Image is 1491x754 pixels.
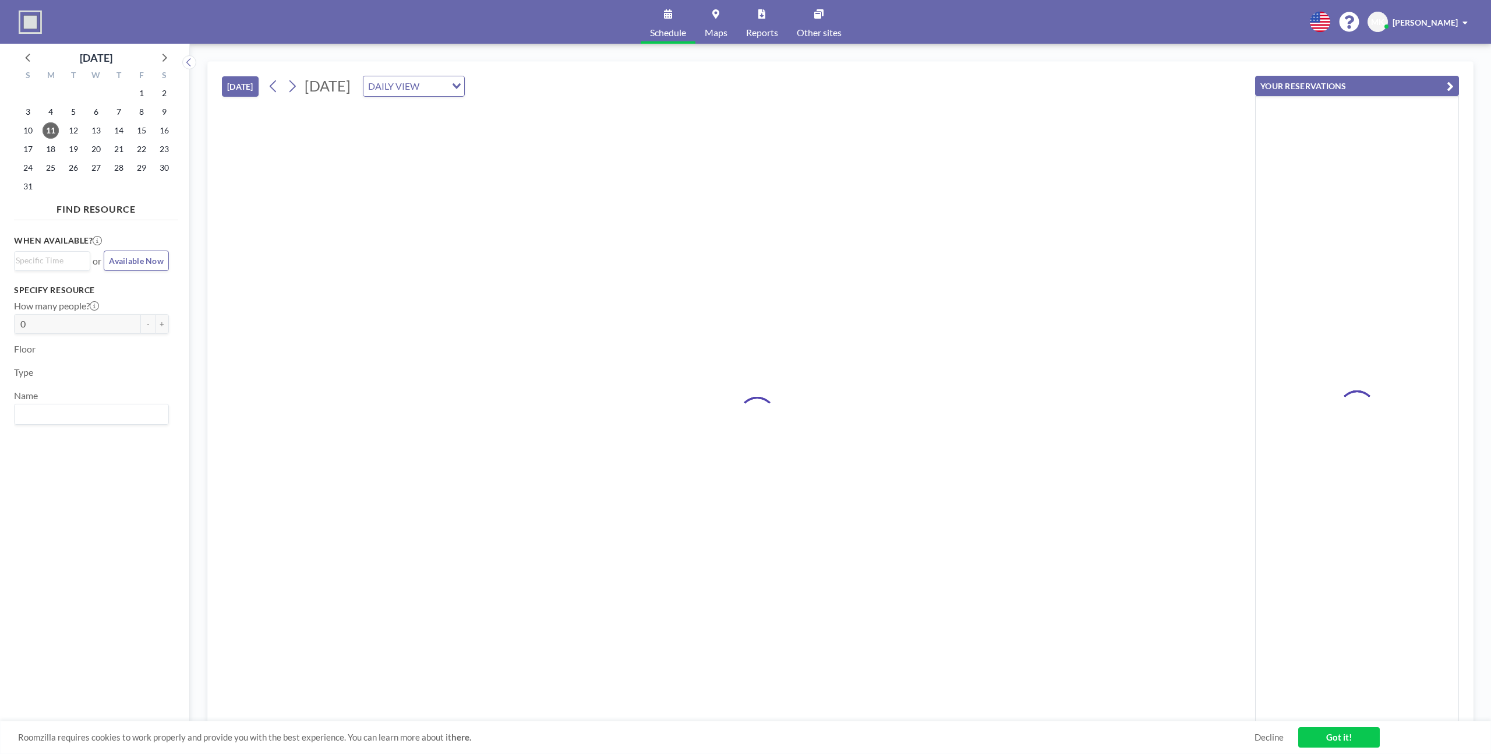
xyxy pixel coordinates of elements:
[107,69,130,84] div: T
[14,367,33,378] label: Type
[65,122,82,139] span: Tuesday, August 12, 2025
[746,28,778,37] span: Reports
[43,122,59,139] span: Monday, August 11, 2025
[14,199,178,215] h4: FIND RESOURCE
[155,314,169,334] button: +
[141,314,155,334] button: -
[451,732,471,742] a: here.
[133,122,150,139] span: Friday, August 15, 2025
[111,104,127,120] span: Thursday, August 7, 2025
[20,141,36,157] span: Sunday, August 17, 2025
[133,141,150,157] span: Friday, August 22, 2025
[88,104,104,120] span: Wednesday, August 6, 2025
[19,10,42,34] img: organization-logo
[366,79,422,94] span: DAILY VIEW
[14,390,38,401] label: Name
[797,28,842,37] span: Other sites
[65,141,82,157] span: Tuesday, August 19, 2025
[16,254,83,267] input: Search for option
[156,122,172,139] span: Saturday, August 16, 2025
[17,69,40,84] div: S
[43,160,59,176] span: Monday, August 25, 2025
[130,69,153,84] div: F
[705,28,727,37] span: Maps
[156,104,172,120] span: Saturday, August 9, 2025
[40,69,62,84] div: M
[88,122,104,139] span: Wednesday, August 13, 2025
[305,77,351,94] span: [DATE]
[156,141,172,157] span: Saturday, August 23, 2025
[1393,17,1458,27] span: [PERSON_NAME]
[153,69,175,84] div: S
[20,178,36,195] span: Sunday, August 31, 2025
[43,141,59,157] span: Monday, August 18, 2025
[650,28,686,37] span: Schedule
[111,122,127,139] span: Thursday, August 14, 2025
[16,407,162,422] input: Search for option
[133,160,150,176] span: Friday, August 29, 2025
[156,160,172,176] span: Saturday, August 30, 2025
[133,85,150,101] span: Friday, August 1, 2025
[80,50,112,66] div: [DATE]
[14,300,99,312] label: How many people?
[18,732,1255,743] span: Roomzilla requires cookies to work properly and provide you with the best experience. You can lea...
[1371,17,1384,27] span: MK
[88,141,104,157] span: Wednesday, August 20, 2025
[14,285,169,295] h3: Specify resource
[65,160,82,176] span: Tuesday, August 26, 2025
[1255,732,1284,743] a: Decline
[104,251,169,271] button: Available Now
[156,85,172,101] span: Saturday, August 2, 2025
[85,69,108,84] div: W
[423,79,445,94] input: Search for option
[88,160,104,176] span: Wednesday, August 27, 2025
[20,122,36,139] span: Sunday, August 10, 2025
[43,104,59,120] span: Monday, August 4, 2025
[111,160,127,176] span: Thursday, August 28, 2025
[1255,76,1459,96] button: YOUR RESERVATIONS
[20,104,36,120] span: Sunday, August 3, 2025
[1298,727,1380,748] a: Got it!
[133,104,150,120] span: Friday, August 8, 2025
[93,255,101,267] span: or
[15,252,90,269] div: Search for option
[15,404,168,424] div: Search for option
[65,104,82,120] span: Tuesday, August 5, 2025
[109,256,164,266] span: Available Now
[363,76,464,96] div: Search for option
[111,141,127,157] span: Thursday, August 21, 2025
[20,160,36,176] span: Sunday, August 24, 2025
[62,69,85,84] div: T
[222,76,259,97] button: [DATE]
[14,343,36,355] label: Floor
